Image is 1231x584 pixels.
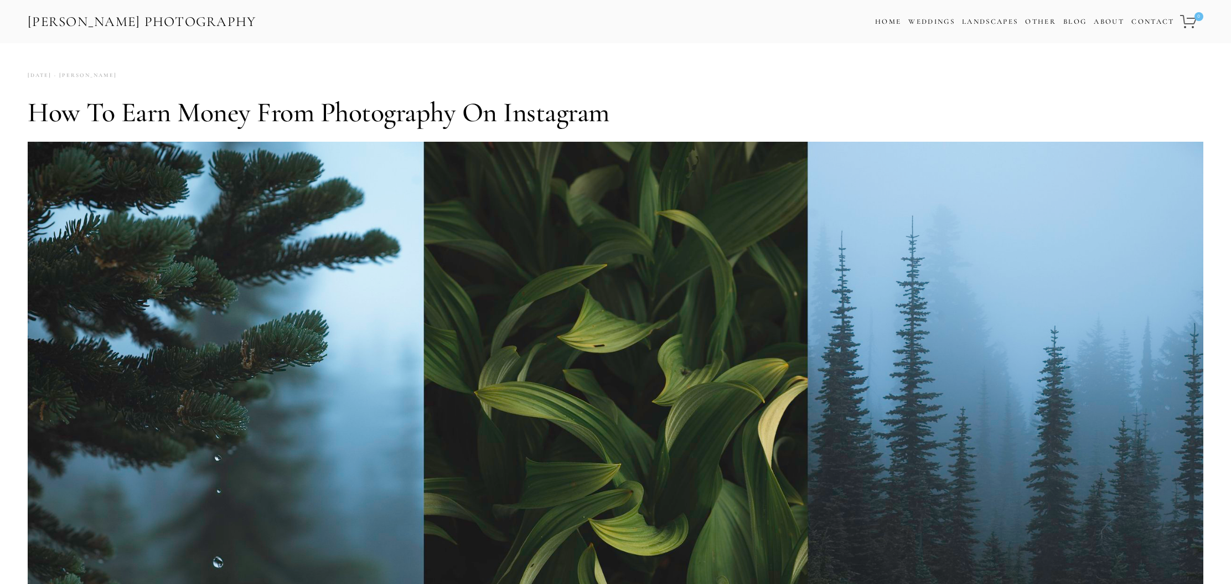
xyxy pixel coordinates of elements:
[1194,12,1203,21] span: 0
[28,96,1203,129] h1: How to Earn Money from Photography on Instagram
[1094,14,1124,30] a: About
[1178,8,1204,35] a: 0 items in cart
[908,17,955,26] a: Weddings
[28,68,51,83] time: [DATE]
[1063,14,1087,30] a: Blog
[1025,17,1056,26] a: Other
[875,14,901,30] a: Home
[1131,14,1174,30] a: Contact
[51,68,117,83] a: [PERSON_NAME]
[962,17,1018,26] a: Landscapes
[27,9,257,34] a: [PERSON_NAME] Photography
